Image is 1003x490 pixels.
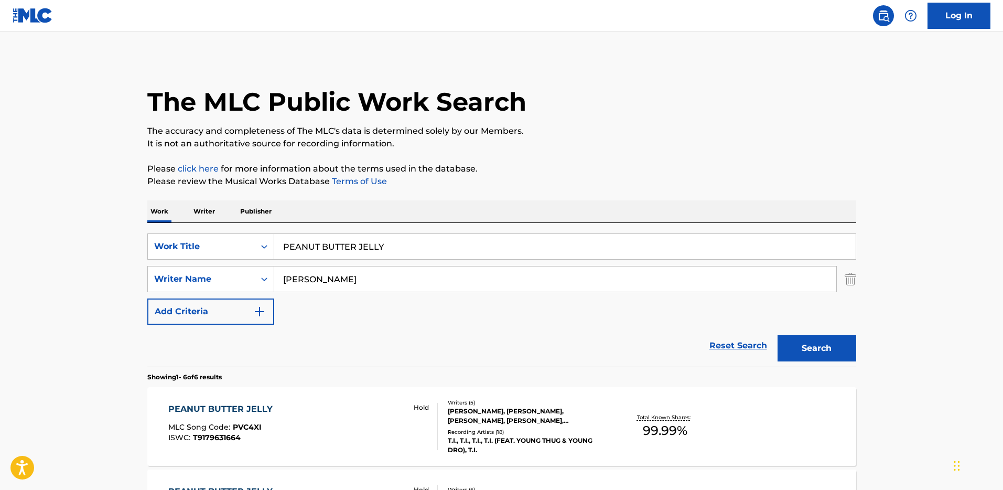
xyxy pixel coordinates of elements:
div: Help [900,5,921,26]
div: Work Title [154,240,249,253]
p: Hold [414,403,429,412]
p: Showing 1 - 6 of 6 results [147,372,222,382]
a: PEANUT BUTTER JELLYMLC Song Code:PVC4XIISWC:T9179631664 HoldWriters (5)[PERSON_NAME], [PERSON_NAM... [147,387,856,466]
span: T9179631664 [193,433,241,442]
span: 99.99 % [643,421,687,440]
a: Terms of Use [330,176,387,186]
p: Please for more information about the terms used in the database. [147,163,856,175]
div: Writer Name [154,273,249,285]
img: Delete Criterion [845,266,856,292]
div: [PERSON_NAME], [PERSON_NAME], [PERSON_NAME], [PERSON_NAME], [PERSON_NAME] [448,407,606,425]
div: Recording Artists ( 18 ) [448,428,606,436]
iframe: Chat Widget [951,440,1003,490]
img: 9d2ae6d4665cec9f34b9.svg [253,305,266,318]
p: It is not an authoritative source for recording information. [147,137,856,150]
p: Writer [190,200,218,222]
p: Total Known Shares: [637,413,693,421]
div: T.I., T.I., T.I., T.I. (FEAT. YOUNG THUG & YOUNG DRO), T.I. [448,436,606,455]
p: The accuracy and completeness of The MLC's data is determined solely by our Members. [147,125,856,137]
div: Writers ( 5 ) [448,399,606,407]
span: ISWC : [168,433,193,442]
span: PVC4XI [233,422,262,432]
div: Drag [954,450,960,482]
p: Publisher [237,200,275,222]
img: search [877,9,890,22]
span: MLC Song Code : [168,422,233,432]
button: Add Criteria [147,299,274,325]
a: Reset Search [704,334,772,357]
h1: The MLC Public Work Search [147,86,526,118]
p: Please review the Musical Works Database [147,175,856,188]
div: PEANUT BUTTER JELLY [168,403,278,416]
a: Public Search [873,5,894,26]
form: Search Form [147,233,856,367]
a: click here [178,164,219,174]
p: Work [147,200,171,222]
a: Log In [927,3,990,29]
img: help [904,9,917,22]
button: Search [778,335,856,361]
img: MLC Logo [13,8,53,23]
